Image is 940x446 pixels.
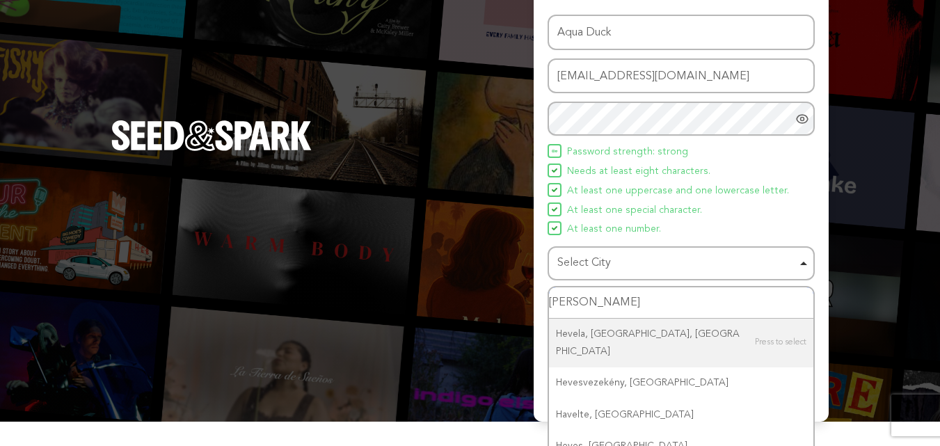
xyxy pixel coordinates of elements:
[549,319,813,367] div: Hevela, [GEOGRAPHIC_DATA], [GEOGRAPHIC_DATA]
[567,202,702,219] span: At least one special character.
[567,144,688,161] span: Password strength: strong
[552,168,557,173] img: Seed&Spark Icon
[567,221,661,238] span: At least one number.
[111,120,312,151] img: Seed&Spark Logo
[567,164,710,180] span: Needs at least eight characters.
[548,15,815,50] input: Name
[552,187,557,193] img: Seed&Spark Icon
[549,287,813,319] input: Select City
[549,367,813,399] div: Hevesvezekény, [GEOGRAPHIC_DATA]
[795,112,809,126] a: Show password as plain text. Warning: this will display your password on the screen.
[552,148,557,154] img: Seed&Spark Icon
[552,207,557,212] img: Seed&Spark Icon
[552,225,557,231] img: Seed&Spark Icon
[548,58,815,94] input: Email address
[567,183,789,200] span: At least one uppercase and one lowercase letter.
[549,399,813,431] div: Havelte, [GEOGRAPHIC_DATA]
[111,120,312,179] a: Seed&Spark Homepage
[557,253,797,273] div: Select City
